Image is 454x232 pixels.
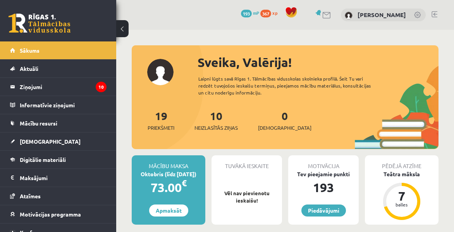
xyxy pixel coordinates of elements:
span: [DEMOGRAPHIC_DATA] [258,124,311,132]
span: Sākums [20,47,40,54]
p: Vēl nav pievienotu ieskaišu! [215,189,278,205]
a: Rīgas 1. Tālmācības vidusskola [9,14,71,33]
div: Teātra māksla [365,170,439,178]
div: 7 [390,190,413,202]
a: Maksājumi [10,169,107,187]
a: 367 xp [260,10,281,16]
div: Oktobris (līdz [DATE]) [132,170,205,178]
span: 367 [260,10,271,17]
legend: Informatīvie ziņojumi [20,96,107,114]
div: 73.00 [132,178,205,197]
div: Sveika, Valērija! [198,53,439,72]
a: 10Neizlasītās ziņas [194,109,238,132]
a: Piedāvājumi [301,205,346,217]
a: [DEMOGRAPHIC_DATA] [10,132,107,150]
span: Mācību resursi [20,120,57,127]
a: Mācību resursi [10,114,107,132]
img: Valērija Franckeviča [345,12,353,19]
div: 193 [288,178,359,197]
div: Pēdējā atzīme [365,155,439,170]
span: € [182,177,187,189]
legend: Ziņojumi [20,78,107,96]
a: 19Priekšmeti [148,109,174,132]
span: Aktuāli [20,65,38,72]
span: mP [253,10,259,16]
span: Digitālie materiāli [20,156,66,163]
div: Mācību maksa [132,155,205,170]
a: Teātra māksla 7 balles [365,170,439,221]
a: Sākums [10,41,107,59]
a: 193 mP [241,10,259,16]
span: Motivācijas programma [20,211,81,218]
div: Tev pieejamie punkti [288,170,359,178]
a: Informatīvie ziņojumi [10,96,107,114]
div: Laipni lūgts savā Rīgas 1. Tālmācības vidusskolas skolnieka profilā. Šeit Tu vari redzēt tuvojošo... [198,75,382,96]
a: [PERSON_NAME] [358,11,406,19]
a: Aktuāli [10,60,107,77]
div: Motivācija [288,155,359,170]
span: Priekšmeti [148,124,174,132]
span: [DEMOGRAPHIC_DATA] [20,138,81,145]
span: Neizlasītās ziņas [194,124,238,132]
span: xp [272,10,277,16]
div: balles [390,202,413,207]
a: Apmaksāt [149,205,188,217]
span: Atzīmes [20,192,41,199]
a: Motivācijas programma [10,205,107,223]
i: 10 [96,82,107,92]
a: Ziņojumi10 [10,78,107,96]
div: Tuvākā ieskaite [212,155,282,170]
a: Digitālie materiāli [10,151,107,168]
a: Atzīmes [10,187,107,205]
legend: Maksājumi [20,169,107,187]
span: 193 [241,10,252,17]
a: 0[DEMOGRAPHIC_DATA] [258,109,311,132]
